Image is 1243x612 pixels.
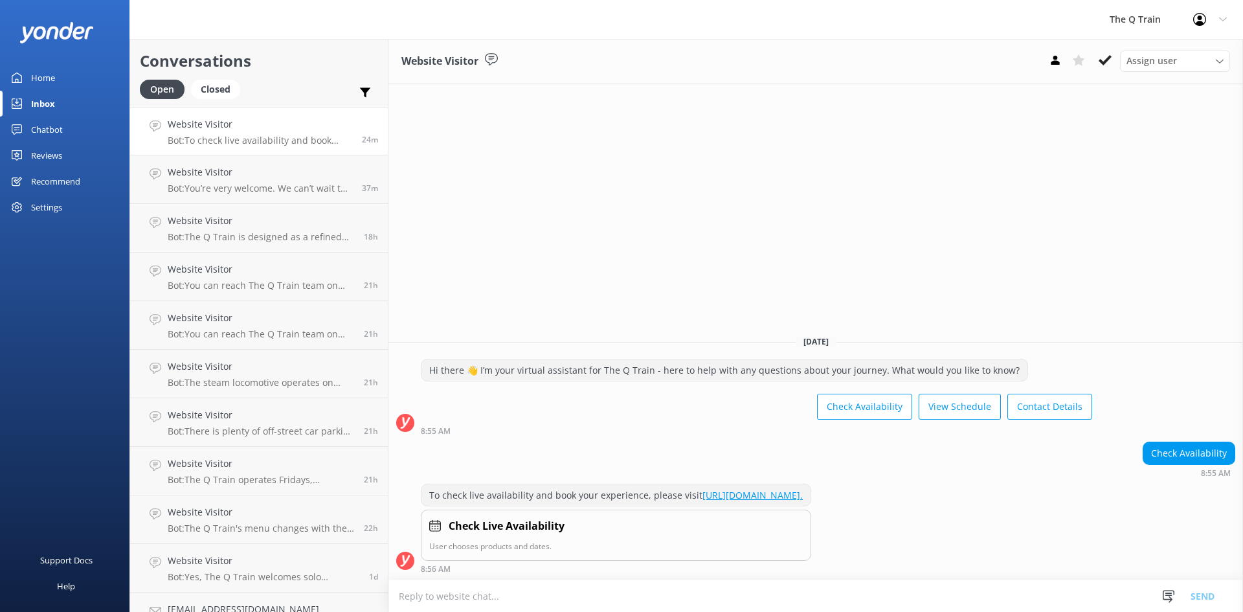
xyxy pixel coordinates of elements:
[130,301,388,350] a: Website VisitorBot:You can reach The Q Train team on [PHONE_NUMBER] or email [EMAIL_ADDRESS][DOMA...
[130,350,388,398] a: Website VisitorBot:The steam locomotive operates on select weekends throughout the year, typicall...
[702,489,803,501] a: [URL][DOMAIN_NAME].
[168,214,354,228] h4: Website Visitor
[364,425,378,436] span: Sep 10 2025 11:48am (UTC +10:00) Australia/Sydney
[421,484,811,506] div: To check live availability and book your experience, please visit
[362,134,378,145] span: Sep 11 2025 08:55am (UTC +10:00) Australia/Sydney
[130,155,388,204] a: Website VisitorBot:You’re very welcome. We can’t wait to have you onboard The Q Train.37m
[130,398,388,447] a: Website VisitorBot:There is plenty of off-street car parking at [GEOGRAPHIC_DATA]. The carpark is...
[168,408,354,422] h4: Website Visitor
[31,142,62,168] div: Reviews
[31,117,63,142] div: Chatbot
[421,564,811,573] div: Sep 11 2025 08:56am (UTC +10:00) Australia/Sydney
[1120,51,1230,71] div: Assign User
[140,49,378,73] h2: Conversations
[168,280,354,291] p: Bot: You can reach The Q Train team on [PHONE_NUMBER] or email [EMAIL_ADDRESS][DOMAIN_NAME]. For ...
[1126,54,1177,68] span: Assign user
[1143,468,1235,477] div: Sep 11 2025 08:55am (UTC +10:00) Australia/Sydney
[364,523,378,534] span: Sep 10 2025 10:38am (UTC +10:00) Australia/Sydney
[130,204,388,253] a: Website VisitorBot:The Q Train is designed as a refined dining experience, but there is no specif...
[1143,442,1235,464] div: Check Availability
[364,377,378,388] span: Sep 10 2025 11:48am (UTC +10:00) Australia/Sydney
[168,311,354,325] h4: Website Visitor
[130,447,388,495] a: Website VisitorBot:The Q Train operates Fridays, Saturdays, and Sundays all year round, except on...
[31,91,55,117] div: Inbox
[364,328,378,339] span: Sep 10 2025 11:53am (UTC +10:00) Australia/Sydney
[919,394,1001,420] button: View Schedule
[168,474,354,486] p: Bot: The Q Train operates Fridays, Saturdays, and Sundays all year round, except on Public Holida...
[369,571,378,582] span: Sep 10 2025 12:43am (UTC +10:00) Australia/Sydney
[168,183,352,194] p: Bot: You’re very welcome. We can’t wait to have you onboard The Q Train.
[449,518,565,535] h4: Check Live Availability
[1007,394,1092,420] button: Contact Details
[364,280,378,291] span: Sep 10 2025 11:56am (UTC +10:00) Australia/Sydney
[31,65,55,91] div: Home
[364,231,378,242] span: Sep 10 2025 02:36pm (UTC +10:00) Australia/Sydney
[421,427,451,435] strong: 8:55 AM
[421,426,1092,435] div: Sep 11 2025 08:55am (UTC +10:00) Australia/Sydney
[168,505,354,519] h4: Website Visitor
[362,183,378,194] span: Sep 11 2025 08:42am (UTC +10:00) Australia/Sydney
[817,394,912,420] button: Check Availability
[421,565,451,573] strong: 8:56 AM
[401,53,478,70] h3: Website Visitor
[168,117,352,131] h4: Website Visitor
[19,22,94,43] img: yonder-white-logo.png
[168,359,354,374] h4: Website Visitor
[168,377,354,389] p: Bot: The steam locomotive operates on select weekends throughout the year, typically from [DATE] ...
[168,554,359,568] h4: Website Visitor
[191,80,240,99] div: Closed
[168,328,354,340] p: Bot: You can reach The Q Train team on [PHONE_NUMBER] or email [EMAIL_ADDRESS][DOMAIN_NAME]. For ...
[31,194,62,220] div: Settings
[168,571,359,583] p: Bot: Yes, The Q Train welcomes solo travellers for a degustation-style meal. You can book your ex...
[130,253,388,301] a: Website VisitorBot:You can reach The Q Train team on [PHONE_NUMBER] or email [EMAIL_ADDRESS][DOMA...
[130,544,388,593] a: Website VisitorBot:Yes, The Q Train welcomes solo travellers for a degustation-style meal. You ca...
[40,547,93,573] div: Support Docs
[130,495,388,544] a: Website VisitorBot:The Q Train's menu changes with the seasons, with a new selection every three ...
[429,540,803,552] p: User chooses products and dates.
[168,262,354,277] h4: Website Visitor
[364,474,378,485] span: Sep 10 2025 11:40am (UTC +10:00) Australia/Sydney
[796,336,836,347] span: [DATE]
[168,523,354,534] p: Bot: The Q Train's menu changes with the seasons, with a new selection every three months. Please...
[421,359,1027,381] div: Hi there 👋 I’m your virtual assistant for The Q Train - here to help with any questions about you...
[57,573,75,599] div: Help
[1201,470,1231,477] strong: 8:55 AM
[31,168,80,194] div: Recommend
[140,80,185,99] div: Open
[168,425,354,437] p: Bot: There is plenty of off-street car parking at [GEOGRAPHIC_DATA]. The carpark is gravel, and w...
[140,82,191,96] a: Open
[168,457,354,471] h4: Website Visitor
[168,231,354,243] p: Bot: The Q Train is designed as a refined dining experience, but there is no specific dress code ...
[191,82,247,96] a: Closed
[168,165,352,179] h4: Website Visitor
[130,107,388,155] a: Website VisitorBot:To check live availability and book your experience, please visit [URL][DOMAIN...
[168,135,352,146] p: Bot: To check live availability and book your experience, please visit [URL][DOMAIN_NAME].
